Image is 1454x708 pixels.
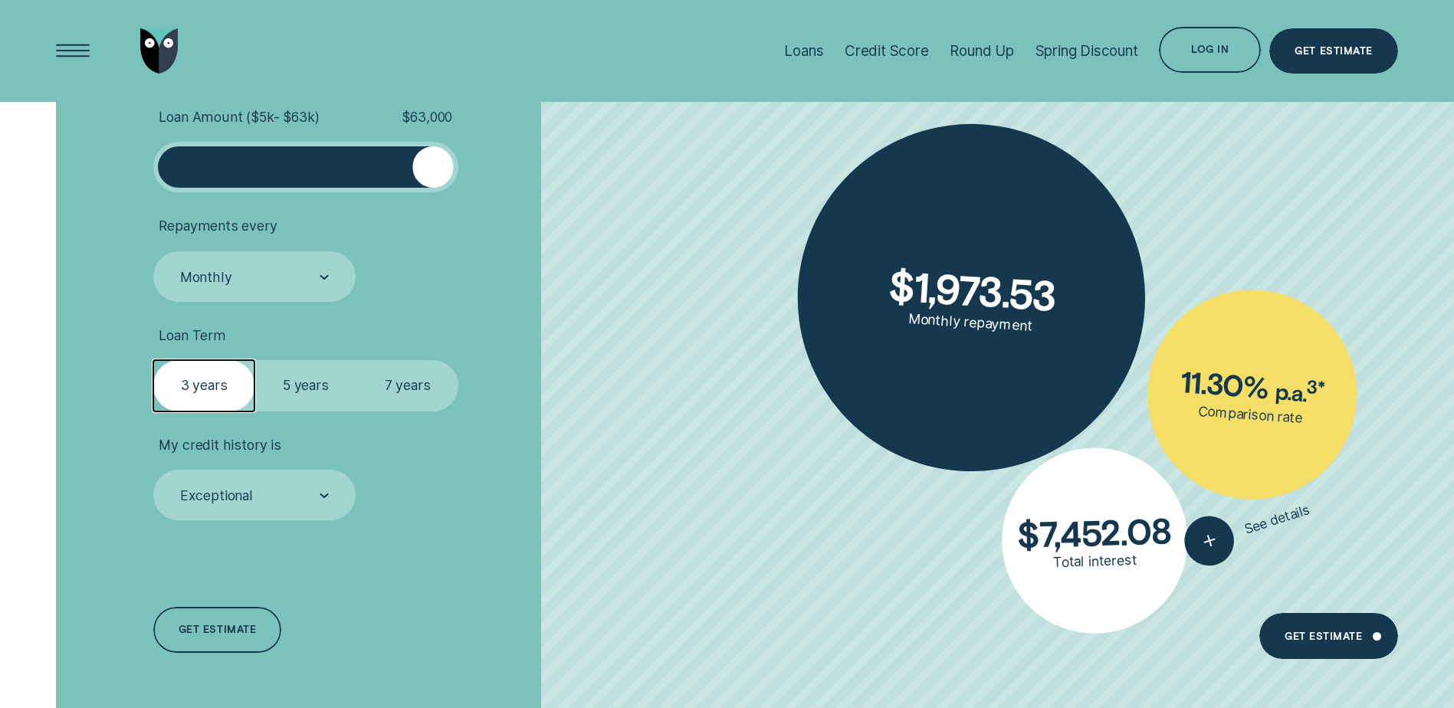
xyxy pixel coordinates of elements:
a: Get estimate [153,607,282,653]
a: Get Estimate [1259,613,1398,659]
label: 7 years [356,360,458,411]
span: Loan Amount ( $5k - $63k ) [159,109,319,126]
div: Round Up [950,42,1014,60]
img: Wisr [140,28,179,74]
div: Credit Score [845,42,929,60]
label: 5 years [254,360,356,411]
span: Repayments every [159,218,277,234]
button: See details [1178,486,1317,572]
button: Open Menu [50,28,96,74]
a: Get Estimate [1269,28,1398,74]
div: Loans [784,42,823,60]
span: $ 63,000 [402,109,452,126]
div: Exceptional [180,487,253,504]
span: Loan Term [159,327,225,344]
div: Spring Discount [1036,42,1138,60]
div: Monthly [180,269,232,286]
span: See details [1242,502,1312,538]
label: 3 years [153,360,255,411]
span: My credit history is [159,437,281,454]
button: Log in [1159,27,1261,73]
